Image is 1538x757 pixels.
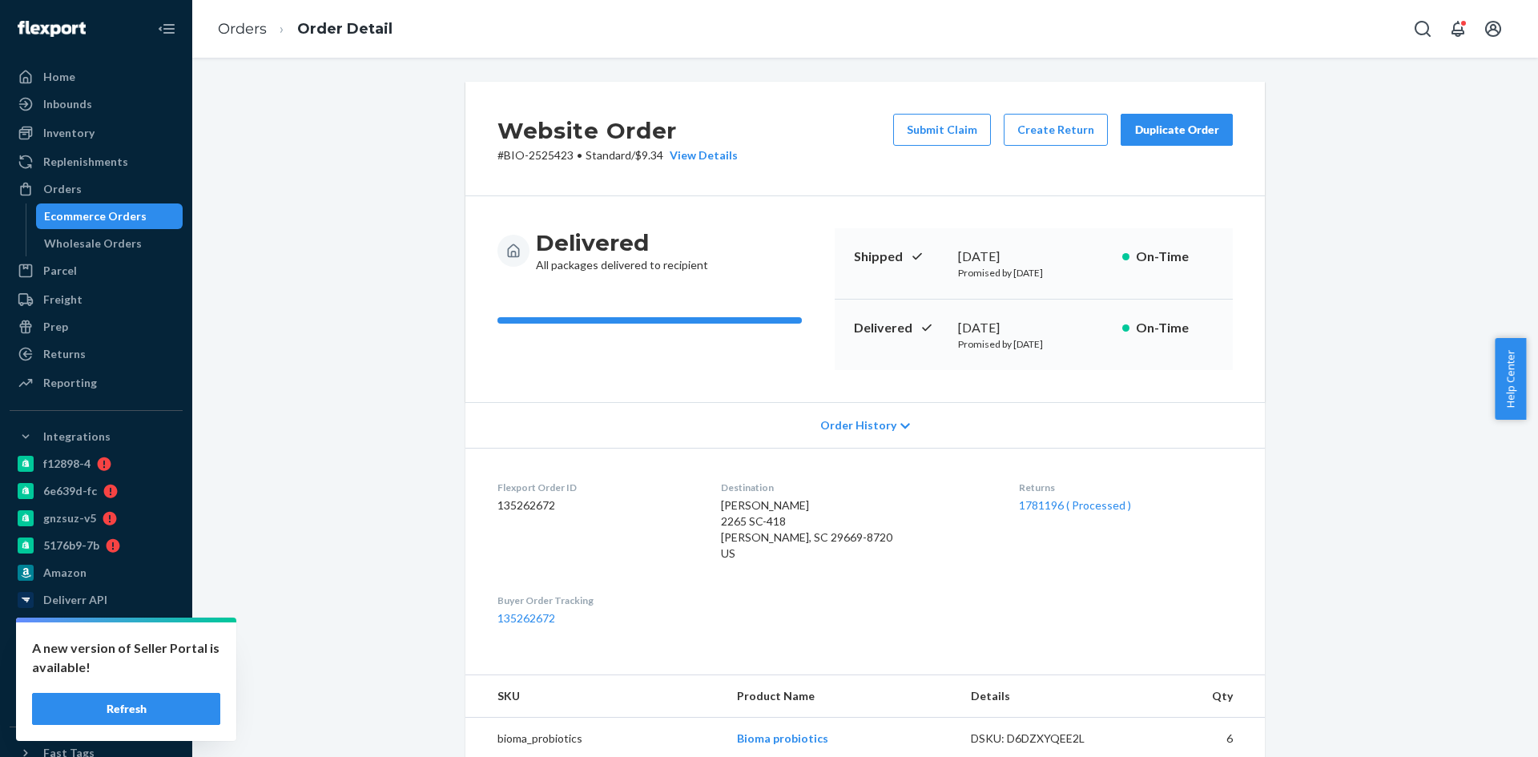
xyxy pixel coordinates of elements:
[737,731,828,745] a: Bioma probiotics
[43,346,86,362] div: Returns
[10,287,183,312] a: Freight
[586,148,631,162] span: Standard
[43,125,95,141] div: Inventory
[10,314,183,340] a: Prep
[854,248,945,266] p: Shipped
[10,370,183,396] a: Reporting
[43,69,75,85] div: Home
[1004,114,1108,146] button: Create Return
[497,114,738,147] h2: Website Order
[10,587,183,613] a: Deliverr API
[497,611,555,625] a: 135262672
[465,675,724,718] th: SKU
[43,510,96,526] div: gnzsuz-v5
[1134,122,1219,138] div: Duplicate Order
[10,560,183,586] a: Amazon
[1133,675,1265,718] th: Qty
[1442,13,1474,45] button: Open notifications
[43,565,87,581] div: Amazon
[218,20,267,38] a: Orders
[10,64,183,90] a: Home
[497,497,695,513] dd: 135262672
[1136,248,1214,266] p: On-Time
[44,236,142,252] div: Wholesale Orders
[36,203,183,229] a: Ecommerce Orders
[10,451,183,477] a: f12898-4
[10,120,183,146] a: Inventory
[1477,13,1509,45] button: Open account menu
[32,693,220,725] button: Refresh
[32,638,220,677] p: A new version of Seller Portal is available!
[43,263,77,279] div: Parcel
[44,208,147,224] div: Ecommerce Orders
[1136,319,1214,337] p: On-Time
[43,154,128,170] div: Replenishments
[854,319,945,337] p: Delivered
[10,91,183,117] a: Inbounds
[43,429,111,445] div: Integrations
[893,114,991,146] button: Submit Claim
[43,592,107,608] div: Deliverr API
[1019,498,1131,512] a: 1781196 ( Processed )
[1495,338,1526,420] button: Help Center
[497,481,695,494] dt: Flexport Order ID
[18,21,86,37] img: Flexport logo
[43,96,92,112] div: Inbounds
[10,478,183,504] a: 6e639d-fc
[10,642,183,667] a: a76299-82
[497,594,695,607] dt: Buyer Order Tracking
[958,266,1109,280] p: Promised by [DATE]
[10,341,183,367] a: Returns
[10,424,183,449] button: Integrations
[536,228,708,257] h3: Delivered
[721,498,892,560] span: [PERSON_NAME] 2265 SC-418 [PERSON_NAME], SC 29669-8720 US
[1121,114,1233,146] button: Duplicate Order
[10,669,183,695] a: colon-broom
[536,228,708,273] div: All packages delivered to recipient
[297,20,393,38] a: Order Detail
[43,319,68,335] div: Prep
[43,181,82,197] div: Orders
[151,13,183,45] button: Close Navigation
[10,533,183,558] a: 5176b9-7b
[820,417,896,433] span: Order History
[958,675,1134,718] th: Details
[205,6,405,53] ol: breadcrumbs
[10,258,183,284] a: Parcel
[1407,13,1439,45] button: Open Search Box
[10,149,183,175] a: Replenishments
[724,675,957,718] th: Product Name
[958,248,1109,266] div: [DATE]
[43,292,83,308] div: Freight
[663,147,738,163] button: View Details
[43,538,99,554] div: 5176b9-7b
[43,456,91,472] div: f12898-4
[958,319,1109,337] div: [DATE]
[577,148,582,162] span: •
[958,337,1109,351] p: Promised by [DATE]
[721,481,994,494] dt: Destination
[10,505,183,531] a: gnzsuz-v5
[43,483,97,499] div: 6e639d-fc
[1019,481,1233,494] dt: Returns
[497,147,738,163] p: # BIO-2525423 / $9.34
[10,701,183,720] a: Add Integration
[971,731,1121,747] div: DSKU: D6DZXYQEE2L
[10,614,183,640] a: pulsetto
[10,176,183,202] a: Orders
[36,231,183,256] a: Wholesale Orders
[43,375,97,391] div: Reporting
